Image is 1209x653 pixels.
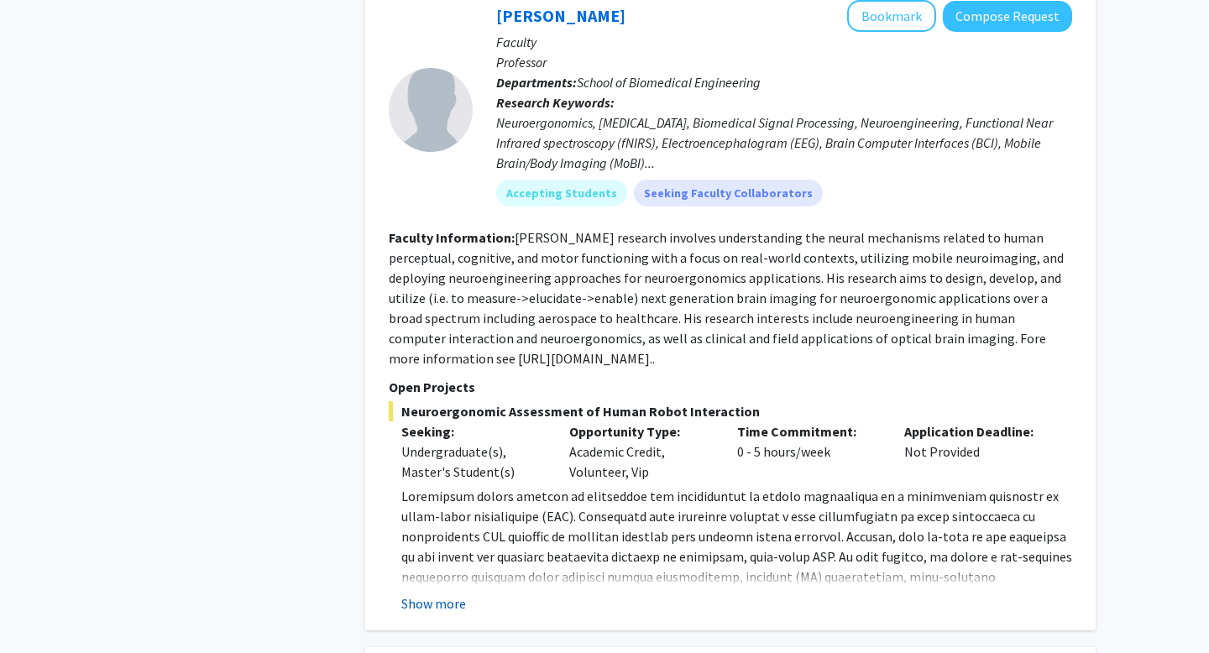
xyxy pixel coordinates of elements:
[569,421,712,441] p: Opportunity Type:
[401,421,544,441] p: Seeking:
[892,421,1060,482] div: Not Provided
[634,180,823,206] mat-chip: Seeking Faculty Collaborators
[496,74,577,91] b: Departments:
[577,74,761,91] span: School of Biomedical Engineering
[496,32,1072,52] p: Faculty
[943,1,1072,32] button: Compose Request to Hasan Ayaz
[496,5,625,26] a: [PERSON_NAME]
[389,229,1064,367] fg-read-more: [PERSON_NAME] research involves understanding the neural mechanisms related to human perceptual, ...
[401,593,466,614] button: Show more
[13,577,71,640] iframe: Chat
[496,112,1072,173] div: Neuroergonomics, [MEDICAL_DATA], Biomedical Signal Processing, Neuroengineering, Functional Near ...
[401,441,544,482] div: Undergraduate(s), Master's Student(s)
[496,52,1072,72] p: Professor
[496,180,627,206] mat-chip: Accepting Students
[557,421,725,482] div: Academic Credit, Volunteer, Vip
[737,421,880,441] p: Time Commitment:
[496,94,615,111] b: Research Keywords:
[389,377,1072,397] p: Open Projects
[389,229,515,246] b: Faculty Information:
[389,401,1072,421] span: Neuroergonomic Assessment of Human Robot Interaction
[904,421,1047,441] p: Application Deadline:
[725,421,892,482] div: 0 - 5 hours/week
